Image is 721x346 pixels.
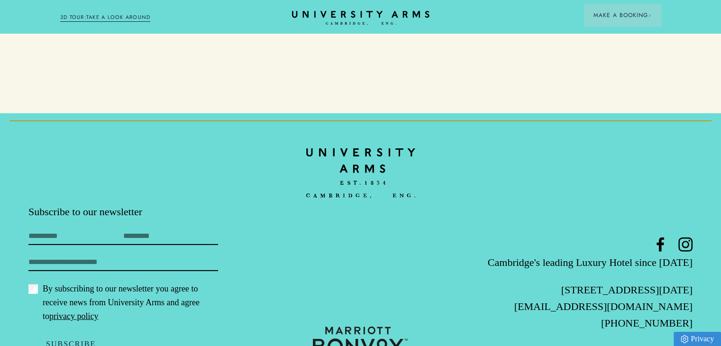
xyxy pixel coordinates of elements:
[306,142,415,205] img: bc90c398f2f6aa16c3ede0e16ee64a97.svg
[28,284,38,294] input: By subscribing to our newsletter you agree to receive news from University Arms and agree topriva...
[28,205,250,219] p: Subscribe to our newsletter
[471,254,693,271] p: Cambridge's leading Luxury Hotel since [DATE]
[584,4,661,27] button: Make a BookingArrow icon
[678,237,693,252] a: Instagram
[292,11,429,26] a: Home
[601,317,693,329] a: [PHONE_NUMBER]
[60,13,151,22] a: 3D TOUR:TAKE A LOOK AROUND
[648,14,651,17] img: Arrow icon
[681,335,688,343] img: Privacy
[28,282,218,323] label: By subscribing to our newsletter you agree to receive news from University Arms and agree to
[674,332,721,346] a: Privacy
[514,300,693,312] a: [EMAIL_ADDRESS][DOMAIN_NAME]
[471,282,693,298] p: [STREET_ADDRESS][DATE]
[653,237,667,252] a: Facebook
[306,142,415,205] a: Home
[49,311,98,321] a: privacy policy
[593,11,651,19] span: Make a Booking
